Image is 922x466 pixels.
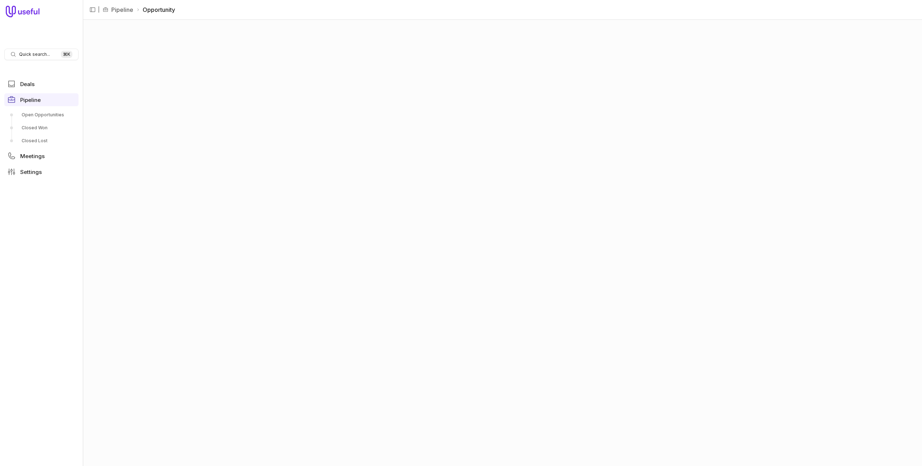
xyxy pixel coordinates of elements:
div: Pipeline submenu [4,109,79,147]
a: Meetings [4,149,79,162]
button: Collapse sidebar [87,4,98,15]
span: Pipeline [20,97,41,103]
a: Closed Lost [4,135,79,147]
span: Deals [20,81,35,87]
a: Settings [4,165,79,178]
span: Quick search... [19,51,50,57]
a: Pipeline [4,93,79,106]
span: | [98,5,100,14]
a: Pipeline [111,5,133,14]
a: Closed Won [4,122,79,134]
a: Open Opportunities [4,109,79,121]
li: Opportunity [136,5,175,14]
a: Deals [4,77,79,90]
kbd: ⌘ K [61,51,72,58]
span: Meetings [20,153,45,159]
span: Settings [20,169,42,175]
